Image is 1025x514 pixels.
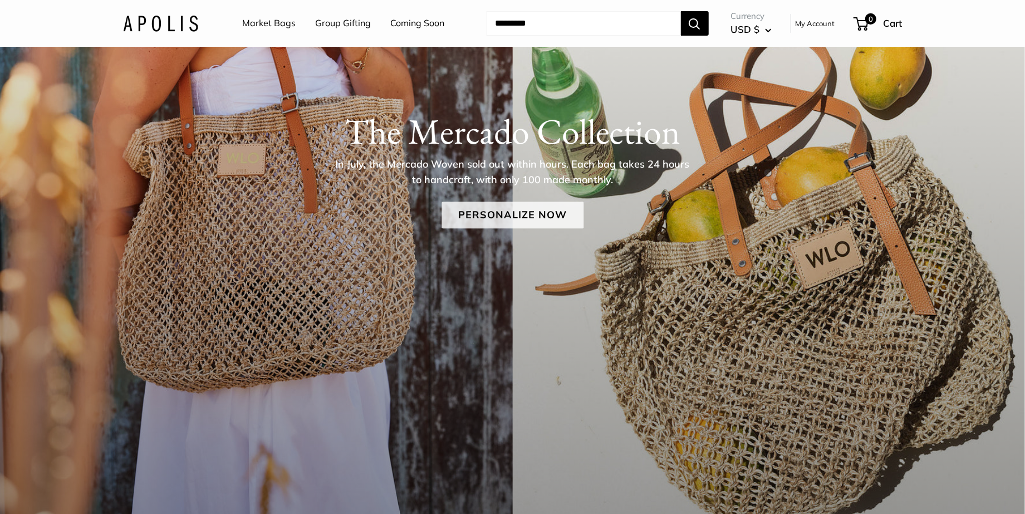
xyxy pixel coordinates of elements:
[332,157,694,188] p: In July, the Mercado Woven sold out within hours. Each bag takes 24 hours to handcraft, with only...
[865,13,876,25] span: 0
[123,15,198,31] img: Apolis
[681,11,709,36] button: Search
[442,202,583,229] a: Personalize Now
[884,17,903,29] span: Cart
[487,11,681,36] input: Search...
[796,17,835,30] a: My Account
[731,23,760,35] span: USD $
[731,8,772,24] span: Currency
[855,14,903,32] a: 0 Cart
[243,15,296,32] a: Market Bags
[123,111,903,153] h1: The Mercado Collection
[731,21,772,38] button: USD $
[391,15,445,32] a: Coming Soon
[316,15,371,32] a: Group Gifting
